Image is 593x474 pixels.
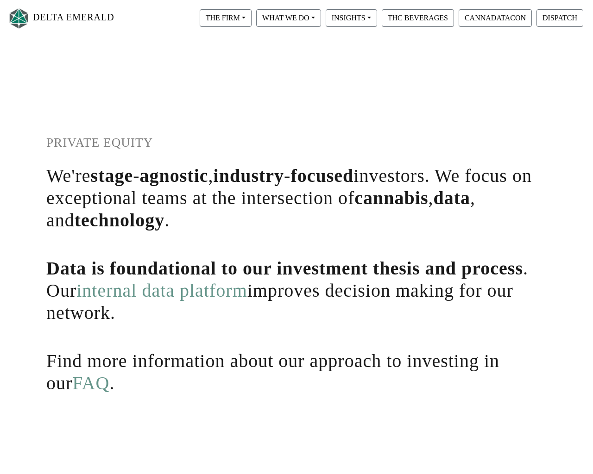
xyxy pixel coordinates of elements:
span: data [433,187,470,208]
button: DISPATCH [536,9,583,27]
span: cannabis [354,187,428,208]
a: internal data platform [76,280,247,301]
a: CANNADATACON [456,13,534,21]
button: THC BEVERAGES [382,9,454,27]
button: INSIGHTS [326,9,377,27]
button: WHAT WE DO [256,9,321,27]
h1: Find more information about our approach to investing in our . [46,350,547,394]
span: industry-focused [214,165,354,186]
a: DELTA EMERALD [7,4,114,33]
h1: . Our improves decision making for our network. [46,257,547,324]
a: FAQ [72,373,109,393]
h1: PRIVATE EQUITY [46,135,547,150]
h1: We're , investors. We focus on exceptional teams at the intersection of , , and . [46,165,547,231]
a: THC BEVERAGES [379,13,456,21]
span: Data is foundational to our investment thesis and process [46,258,523,279]
img: Logo [7,6,31,31]
button: THE FIRM [200,9,252,27]
span: stage-agnostic [91,165,208,186]
button: CANNADATACON [459,9,532,27]
span: technology [75,210,164,231]
a: DISPATCH [534,13,586,21]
